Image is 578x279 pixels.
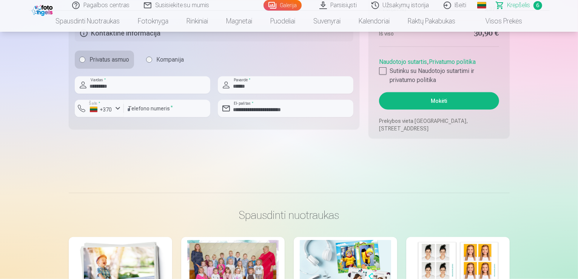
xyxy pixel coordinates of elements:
a: Fotoknyga [129,11,178,32]
h3: Spausdinti nuotraukas [75,208,504,222]
div: , [379,54,499,85]
button: Mokėti [379,92,499,110]
label: Privatus asmuo [75,51,134,69]
label: Sutinku su Naudotojo sutartimi ir privatumo politika [379,67,499,85]
a: Raktų pakabukas [399,11,465,32]
label: Šalis [87,101,102,107]
a: Suvenyrai [305,11,350,32]
input: Kompanija [146,57,152,63]
input: Privatus asmuo [79,57,85,63]
dt: Iš viso [379,28,435,39]
dd: 30,90 € [443,28,499,39]
span: Krepšelis [507,1,530,10]
a: Magnetai [217,11,262,32]
a: Naudotojo sutartis [379,58,427,65]
h5: Kontaktinė informacija [75,25,354,42]
span: 6 [533,1,542,10]
img: /fa2 [32,3,55,16]
a: Puodeliai [262,11,305,32]
button: Šalis*+370 [75,100,124,117]
div: +370 [90,106,113,113]
p: Prekybos vieta [GEOGRAPHIC_DATA], [STREET_ADDRESS] [379,117,499,132]
a: Privatumo politika [429,58,476,65]
label: Kompanija [142,51,189,69]
a: Visos prekės [465,11,532,32]
a: Spausdinti nuotraukas [47,11,129,32]
a: Kalendoriai [350,11,399,32]
a: Rinkiniai [178,11,217,32]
